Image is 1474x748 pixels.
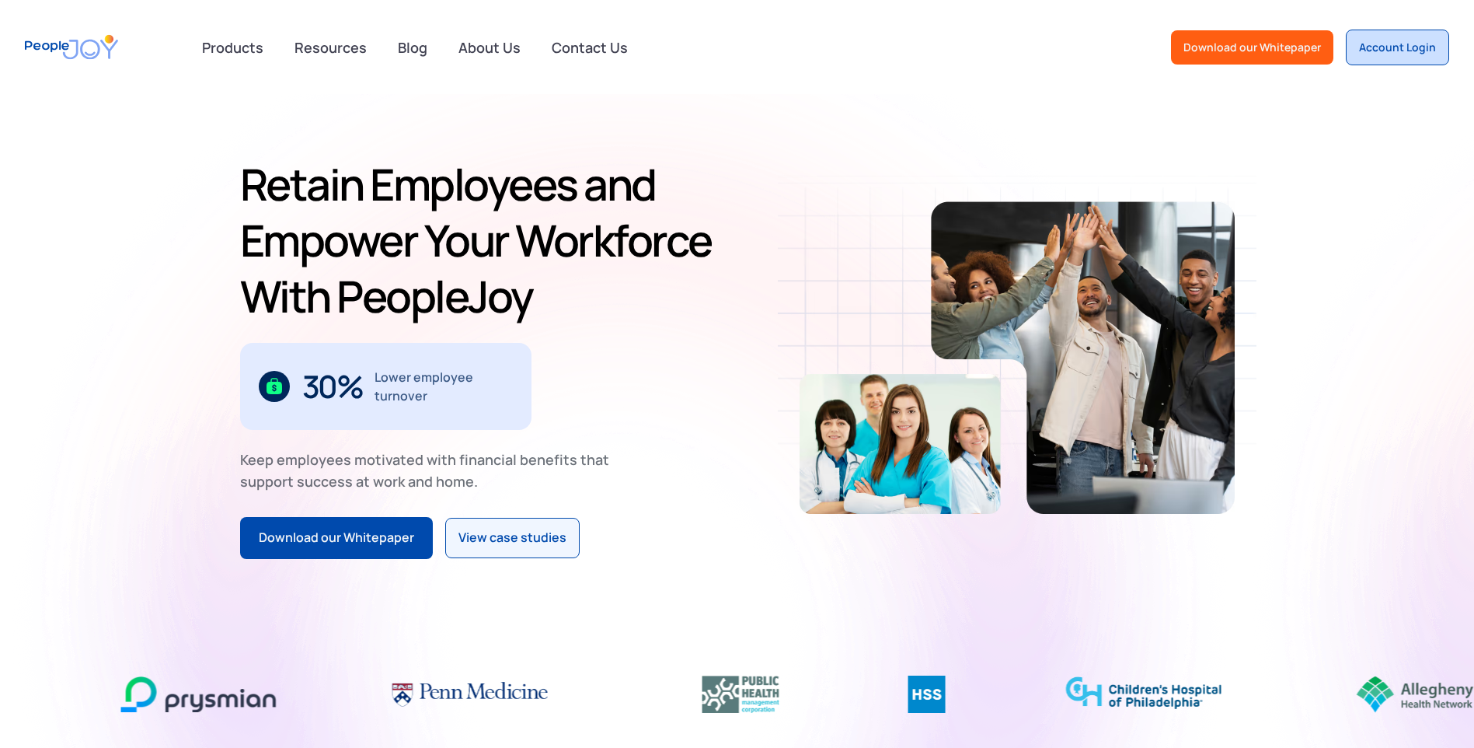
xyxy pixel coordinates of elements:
[1183,40,1321,55] div: Download our Whitepaper
[389,30,437,65] a: Blog
[458,528,566,548] div: View case studies
[259,528,414,548] div: Download our Whitepaper
[375,368,513,405] div: Lower employee turnover
[285,30,376,65] a: Resources
[1171,30,1333,65] a: Download our Whitepaper
[25,25,118,69] a: home
[240,517,433,559] a: Download our Whitepaper
[302,374,363,399] div: 30%
[1359,40,1436,55] div: Account Login
[542,30,637,65] a: Contact Us
[193,32,273,63] div: Products
[240,156,731,324] h1: Retain Employees and Empower Your Workforce With PeopleJoy
[1346,30,1449,65] a: Account Login
[240,449,622,492] div: Keep employees motivated with financial benefits that support success at work and home.
[445,518,580,558] a: View case studies
[931,201,1235,514] img: Retain-Employees-PeopleJoy
[240,343,531,430] div: 3 / 3
[449,30,530,65] a: About Us
[800,374,1001,514] img: Retain-Employees-PeopleJoy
